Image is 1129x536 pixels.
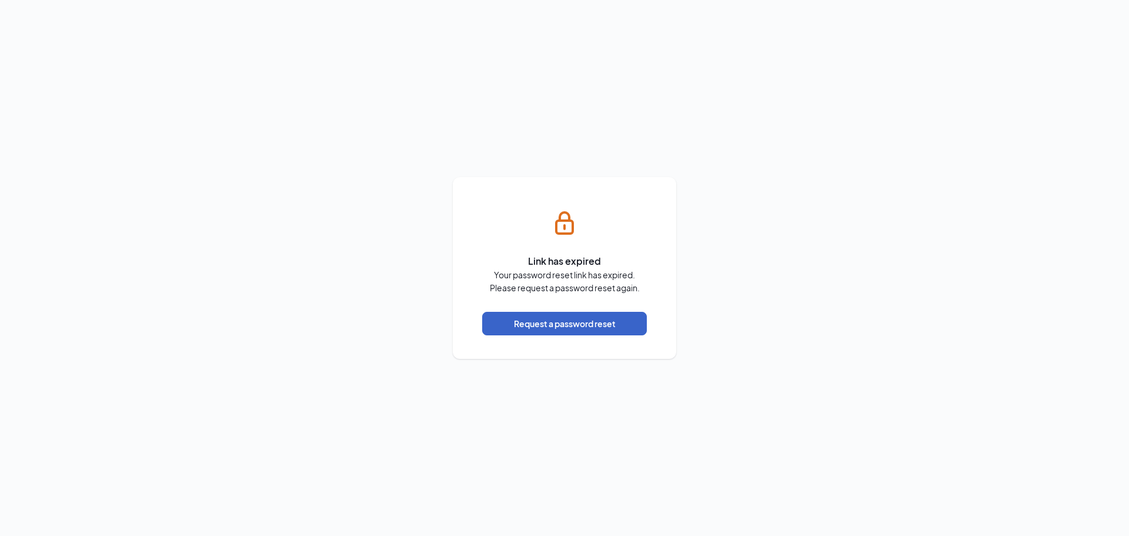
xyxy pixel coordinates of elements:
span: Your password reset link has expired. [494,268,635,281]
button: Request a password reset [482,312,647,335]
span: Link has expired [528,254,601,268]
svg: Lock [550,209,579,237]
span: Please request a password reset again. [490,281,640,294]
